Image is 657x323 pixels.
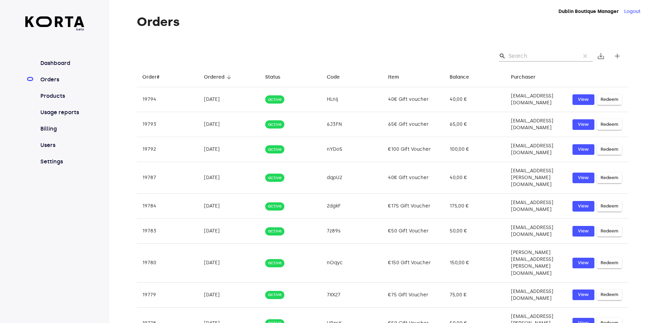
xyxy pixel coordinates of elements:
[25,16,85,32] a: beta
[265,96,284,103] span: active
[265,73,289,81] span: Status
[576,259,591,267] span: View
[137,282,198,307] td: 19779
[137,87,198,112] td: 19794
[601,174,618,182] span: Redeem
[505,219,567,244] td: [EMAIL_ADDRESS][DOMAIN_NAME]
[601,96,618,104] span: Redeem
[383,87,444,112] td: 40€ Gift voucher
[39,59,85,67] a: Dashboard
[198,87,260,112] td: [DATE]
[597,173,622,183] button: Redeem
[204,73,233,81] span: Ordered
[450,73,469,81] div: Balance
[444,282,506,307] td: 75,00 €
[321,282,383,307] td: 7XX27
[444,194,506,219] td: 175,00 €
[39,158,85,166] a: Settings
[383,282,444,307] td: €75 Gift Voucher
[505,137,567,162] td: [EMAIL_ADDRESS][DOMAIN_NAME]
[142,73,159,81] div: Order#
[558,9,619,14] strong: Dublin Boutique Manager
[444,87,506,112] td: 40,00 €
[572,119,594,130] button: View
[39,141,85,149] a: Users
[137,244,198,282] td: 19780
[597,258,622,268] button: Redeem
[576,121,591,129] span: View
[444,219,506,244] td: 50,00 €
[137,219,198,244] td: 19783
[198,194,260,219] td: [DATE]
[508,51,575,62] input: Search
[576,146,591,153] span: View
[572,144,594,155] button: View
[511,73,536,81] div: Purchaser
[321,244,383,282] td: nOqyc
[572,94,594,105] button: View
[576,202,591,210] span: View
[265,292,284,298] span: active
[505,162,567,194] td: [EMAIL_ADDRESS][PERSON_NAME][DOMAIN_NAME]
[321,194,383,219] td: 2dgkF
[383,112,444,137] td: 65€ Gift voucher
[198,162,260,194] td: [DATE]
[572,201,594,212] button: View
[321,87,383,112] td: HLnIj
[204,73,224,81] div: Ordered
[601,202,618,210] span: Redeem
[265,121,284,128] span: active
[576,227,591,235] span: View
[198,219,260,244] td: [DATE]
[450,73,478,81] span: Balance
[572,226,594,237] button: View
[576,291,591,299] span: View
[609,48,626,64] button: Create new gift card
[597,94,622,105] button: Redeem
[505,244,567,282] td: [PERSON_NAME][EMAIL_ADDRESS][PERSON_NAME][DOMAIN_NAME]
[601,121,618,129] span: Redeem
[576,174,591,182] span: View
[597,52,605,60] span: save_alt
[226,74,232,80] span: arrow_downward
[572,290,594,300] button: View
[444,137,506,162] td: 100,00 €
[25,16,85,27] img: Korta
[137,194,198,219] td: 19784
[572,173,594,183] button: View
[505,282,567,307] td: [EMAIL_ADDRESS][DOMAIN_NAME]
[444,162,506,194] td: 40,00 €
[137,15,628,29] h1: Orders
[388,73,399,81] div: Item
[321,162,383,194] td: dqpU2
[265,73,280,81] div: Status
[444,244,506,282] td: 150,00 €
[39,92,85,100] a: Products
[39,76,85,84] a: Orders
[499,53,506,59] span: Search
[137,162,198,194] td: 19787
[137,137,198,162] td: 19792
[198,282,260,307] td: [DATE]
[511,73,544,81] span: Purchaser
[198,137,260,162] td: [DATE]
[321,112,383,137] td: 6J3FN
[198,244,260,282] td: [DATE]
[327,73,340,81] div: Code
[321,219,383,244] td: 7z89s
[198,112,260,137] td: [DATE]
[383,137,444,162] td: €100 Gift Voucher
[593,48,609,64] button: Export
[505,112,567,137] td: [EMAIL_ADDRESS][DOMAIN_NAME]
[383,194,444,219] td: €175 Gift Voucher
[601,146,618,153] span: Redeem
[321,137,383,162] td: nYDo5
[572,258,594,268] button: View
[601,227,618,235] span: Redeem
